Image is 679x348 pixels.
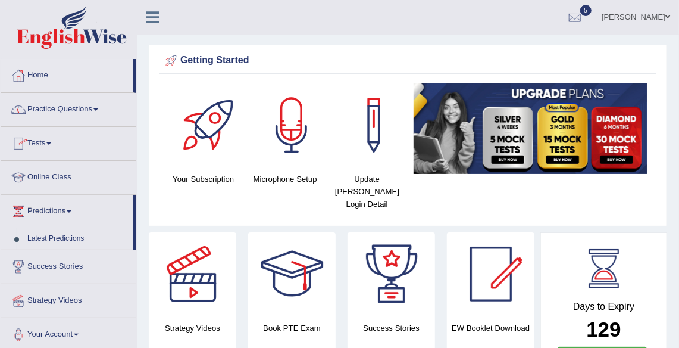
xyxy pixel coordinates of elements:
h4: Your Subscription [168,173,238,185]
a: Practice Questions [1,93,136,123]
h4: Book PTE Exam [248,322,336,334]
a: Online Class [1,161,136,191]
h4: Success Stories [348,322,435,334]
a: Strategy Videos [1,284,136,314]
a: Success Stories [1,250,136,280]
div: Getting Started [162,52,653,70]
a: Predictions [1,195,133,225]
a: Home [1,59,133,89]
a: Your Account [1,318,136,348]
h4: EW Booklet Download [447,322,534,334]
img: small5.jpg [414,83,647,174]
b: 129 [586,318,621,341]
h4: Microphone Setup [250,173,320,185]
a: Tests [1,127,136,157]
h4: Strategy Videos [149,322,236,334]
a: Latest Predictions [22,228,133,250]
span: 5 [580,5,592,16]
h4: Update [PERSON_NAME] Login Detail [332,173,402,210]
h4: Days to Expiry [554,302,653,312]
